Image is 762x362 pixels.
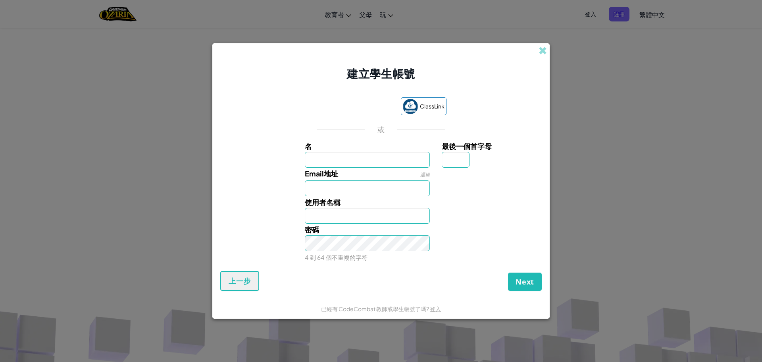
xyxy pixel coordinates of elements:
button: Next [508,273,542,291]
span: 最後一個首字母 [442,141,492,151]
span: 選填 [420,172,430,178]
span: 使用者名稱 [305,197,341,207]
button: 上一步 [220,271,259,291]
span: 建立學生帳號 [347,66,415,80]
span: 密碼 [305,225,319,234]
a: 登入 [430,305,441,312]
small: 4 到 64 個不重複的字符 [305,254,368,261]
span: 名 [305,141,312,151]
span: 上一步 [229,276,251,286]
span: 已經有 CodeCombat 教師或學生帳號了嗎? [321,305,430,312]
span: Next [516,277,534,287]
span: Email地址 [305,169,338,178]
img: classlink-logo-small.png [403,99,418,114]
span: ClassLink [420,101,444,112]
iframe: 「使用 Google 帳戶登入」按鈕 [312,98,397,116]
p: 或 [377,125,385,134]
